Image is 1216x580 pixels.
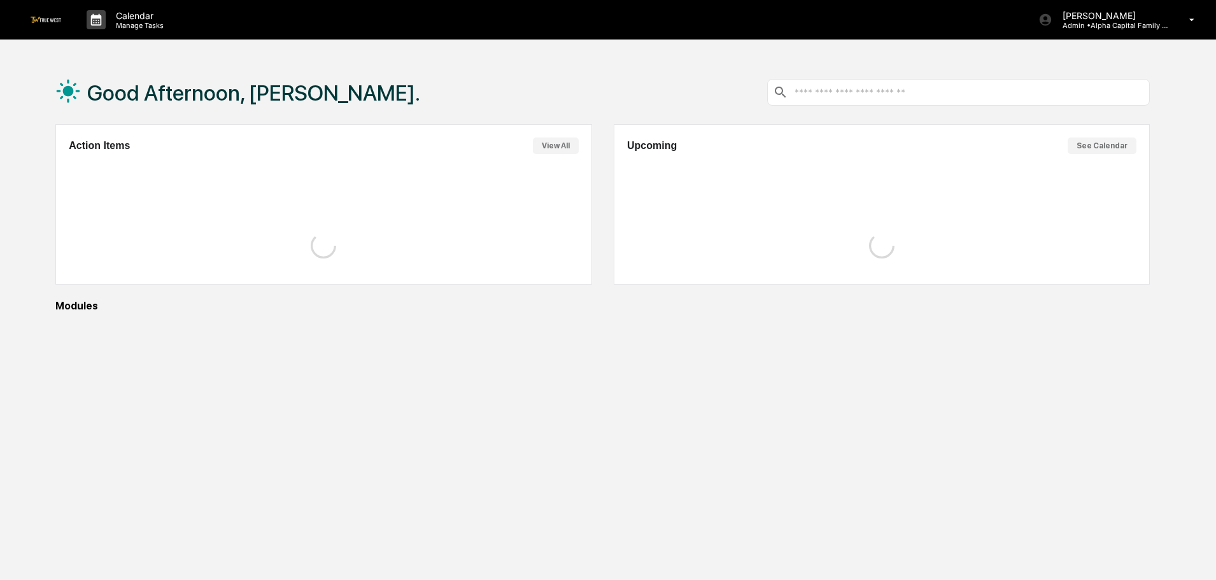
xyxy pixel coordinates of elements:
p: Manage Tasks [106,21,170,30]
img: logo [31,17,61,22]
p: [PERSON_NAME] [1052,10,1171,21]
h2: Upcoming [627,140,677,152]
p: Calendar [106,10,170,21]
h1: Good Afternoon, [PERSON_NAME]. [87,80,420,106]
button: See Calendar [1068,138,1136,154]
div: Modules [55,300,1150,312]
button: View All [533,138,579,154]
h2: Action Items [69,140,130,152]
p: Admin • Alpha Capital Family Office [1052,21,1171,30]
